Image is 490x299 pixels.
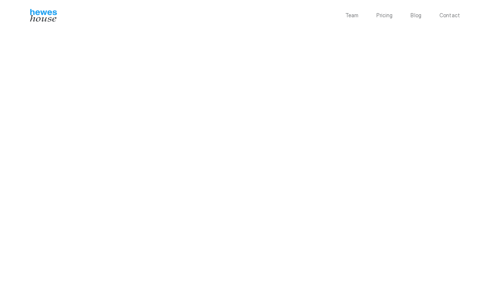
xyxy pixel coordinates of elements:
[345,13,359,18] a: Team
[439,13,460,18] a: Contact
[376,13,393,18] a: Pricing
[30,9,57,22] img: Hewes House’s book coach services offer creative writing courses, writing class to learn differen...
[411,13,421,18] a: Blog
